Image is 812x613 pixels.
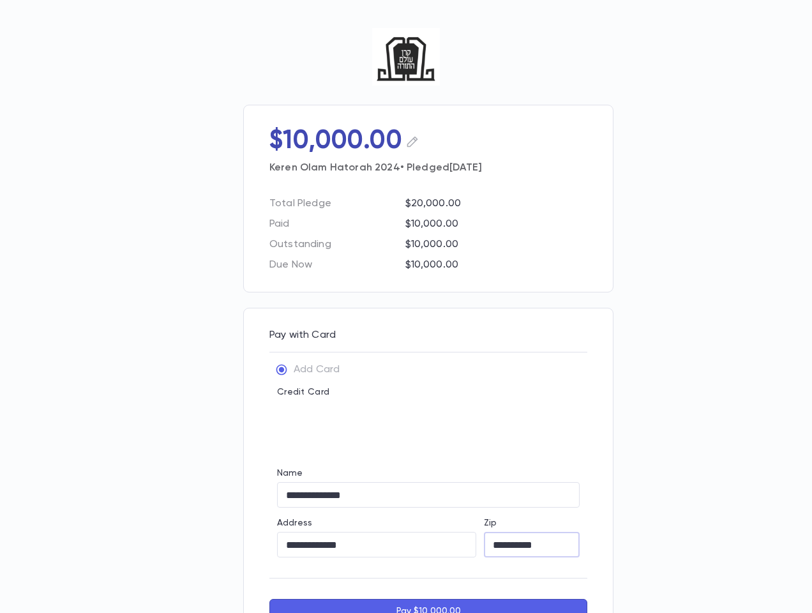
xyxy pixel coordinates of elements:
p: Total Pledge [269,197,398,210]
p: Credit Card [277,387,580,397]
label: Address [277,518,312,528]
p: Add Card [294,363,340,376]
p: Due Now [269,259,398,271]
label: Zip [484,518,497,528]
p: Pay with Card [269,329,587,342]
img: Keren Olam Hatorah [372,28,440,86]
label: Name [277,468,303,478]
p: $20,000.00 [405,197,587,210]
p: Paid [269,218,398,231]
p: Outstanding [269,238,398,251]
p: $10,000.00 [405,218,587,231]
p: $10,000.00 [405,259,587,271]
p: Keren Olam Hatorah 2024 • Pledged [DATE] [269,156,587,174]
p: $10,000.00 [405,238,587,251]
p: $10,000.00 [269,126,402,156]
